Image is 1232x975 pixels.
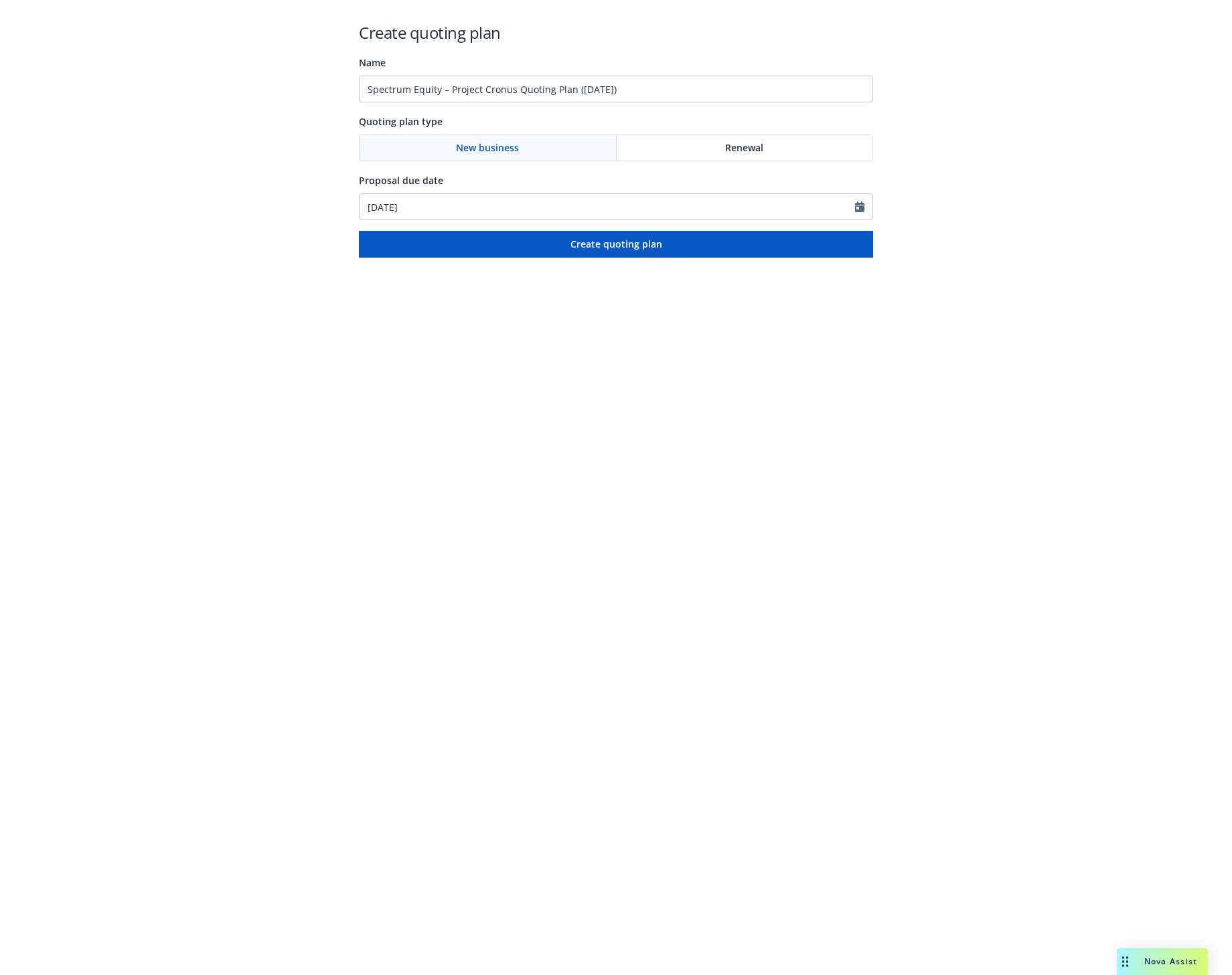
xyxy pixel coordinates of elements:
[359,231,873,258] button: Create quoting plan
[1144,956,1197,967] span: Nova Assist
[1117,948,1134,975] div: Drag to move
[360,194,855,219] input: MM/DD/YYYY
[359,174,443,187] span: Proposal due date
[359,21,873,43] h1: Create quoting plan
[359,76,873,102] input: Quoting plan name
[359,115,443,128] span: Quoting plan type
[359,56,386,69] span: Name
[1117,948,1208,975] button: Nova Assist
[725,141,763,155] span: Renewal
[570,238,662,250] span: Create quoting plan
[855,201,864,212] svg: Calendar
[456,141,519,155] span: New business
